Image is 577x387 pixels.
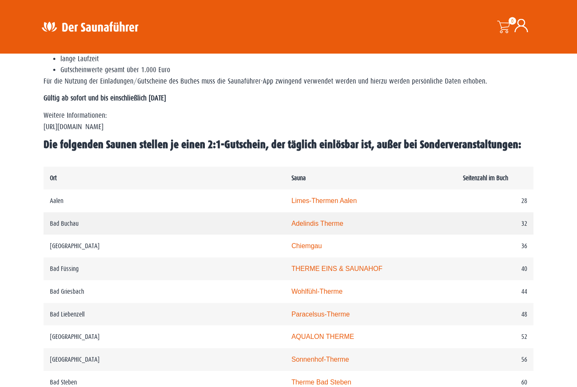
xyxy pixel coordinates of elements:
[60,65,533,76] li: Gutscheinwerte gesamt über 1.000 Euro
[291,220,343,227] a: Adelindis Therme
[457,190,533,213] td: 28
[44,349,285,371] td: [GEOGRAPHIC_DATA]
[44,111,533,133] p: Weitere Informationen: [URL][DOMAIN_NAME]
[457,213,533,235] td: 32
[457,281,533,303] td: 44
[44,139,521,151] span: Die folgenden Saunen stellen je einen 2:1-Gutschein, der täglich einlösbar ist, außer bei Sonderv...
[291,265,382,273] a: THERME EINS & SAUNAHOF
[457,303,533,326] td: 48
[457,258,533,281] td: 40
[44,281,285,303] td: Bad Griesbach
[291,175,306,182] b: Sauna
[44,76,533,87] p: Für die Nutzung der Einladungen/Gutscheine des Buches muss die Saunaführer-App zwingend verwendet...
[291,288,343,295] a: Wohlfühl-Therme
[50,175,57,182] b: Ort
[291,311,350,318] a: Paracelsus-Therme
[44,258,285,281] td: Bad Füssing
[291,379,351,386] a: Therme Bad Steben
[291,356,349,363] a: Sonnenhof-Therme
[509,17,516,25] span: 0
[44,95,166,103] strong: Gültig ab sofort und bis einschließlich [DATE]
[44,326,285,349] td: [GEOGRAPHIC_DATA]
[44,235,285,258] td: [GEOGRAPHIC_DATA]
[44,303,285,326] td: Bad Liebenzell
[44,213,285,235] td: Bad Buchau
[60,54,533,65] li: lange Laufzeit
[291,243,322,250] a: Chiemgau
[457,326,533,349] td: 52
[291,198,357,205] a: Limes-Thermen Aalen
[44,190,285,213] td: Aalen
[457,349,533,371] td: 56
[291,333,354,341] a: AQUALON THERME
[463,175,508,182] b: Seitenzahl im Buch
[457,235,533,258] td: 36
